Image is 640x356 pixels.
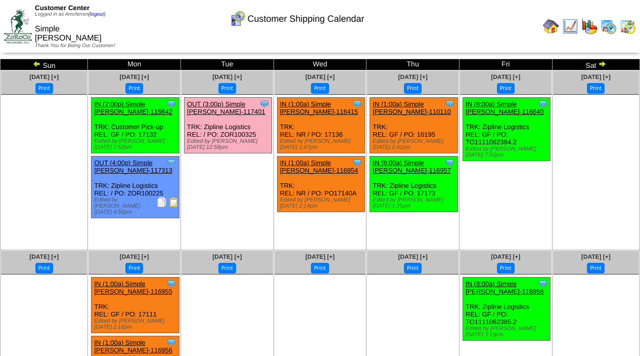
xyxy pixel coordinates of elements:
a: [DATE] [+] [212,73,242,81]
div: Edited by [PERSON_NAME] [DATE] 7:50pm [466,146,550,158]
button: Print [497,263,515,273]
a: IN (2:00p) Simple [PERSON_NAME]-116642 [94,100,172,115]
a: [DATE] [+] [398,253,428,260]
a: OUT (4:00p) Simple [PERSON_NAME]-117313 [94,159,172,174]
td: Wed [273,59,367,70]
div: TRK: Zipline Logistics REL: / PO: ZOR100225 [92,156,179,218]
div: TRK: REL: GF / PO: 16195 [370,98,458,153]
span: Thank You for Being Our Customer! [35,43,115,49]
img: Tooltip [538,99,548,109]
img: Tooltip [166,337,176,347]
div: Edited by [PERSON_NAME] [DATE] 12:58pm [187,138,271,150]
td: Sun [1,59,88,70]
a: [DATE] [+] [581,253,611,260]
img: Tooltip [445,99,455,109]
img: Tooltip [259,99,269,109]
div: TRK: Customer Pick-up REL: GF / PO: 17132 [92,98,179,153]
div: TRK: Zipline Logistics REL: GF / PO: 17173 [370,156,458,212]
div: Edited by [PERSON_NAME] [DATE] 1:25pm [373,197,457,209]
img: Tooltip [352,157,362,168]
span: Simple [PERSON_NAME] [35,25,102,43]
button: Print [404,83,422,94]
button: Print [125,83,143,94]
div: Edited by [PERSON_NAME] [DATE] 3:19pm [466,326,550,338]
button: Print [35,263,53,273]
button: Print [125,263,143,273]
a: [DATE] [+] [491,73,520,81]
div: Edited by [PERSON_NAME] [DATE] 4:50pm [94,197,178,215]
td: Thu [367,59,460,70]
img: Tooltip [538,279,548,289]
a: [DATE] [+] [305,73,335,81]
a: [DATE] [+] [29,253,59,260]
a: IN (1:00a) Simple [PERSON_NAME]-116955 [94,280,172,295]
img: Packing Slip [157,197,167,207]
div: Edited by [PERSON_NAME] [DATE] 1:47pm [280,138,364,150]
span: Customer Center [35,4,89,12]
a: [DATE] [+] [212,253,242,260]
img: Tooltip [352,99,362,109]
button: Print [587,263,605,273]
img: ZoRoCo_Logo(Green%26Foil)%20jpg.webp [4,9,32,43]
button: Print [404,263,422,273]
div: TRK: REL: GF / PO: 17111 [92,278,179,333]
a: [DATE] [+] [398,73,428,81]
button: Print [587,83,605,94]
td: Mon [88,59,181,70]
img: arrowleft.gif [33,60,41,68]
img: Tooltip [445,157,455,168]
a: OUT (3:00p) Simple [PERSON_NAME]-117401 [187,100,265,115]
img: calendarprod.gif [601,18,617,34]
td: Fri [459,59,552,70]
div: Edited by [PERSON_NAME] [DATE] 2:14pm [280,197,364,209]
div: Edited by [PERSON_NAME] [DATE] 2:16pm [94,318,178,330]
div: Edited by [PERSON_NAME] [DATE] 2:52pm [94,138,178,150]
img: calendarcustomer.gif [230,11,246,27]
img: Tooltip [166,157,176,168]
div: Edited by [PERSON_NAME] [DATE] 2:41pm [373,138,457,150]
a: IN (1:00a) Simple [PERSON_NAME]-110110 [373,100,451,115]
button: Print [497,83,515,94]
a: [DATE] [+] [305,253,335,260]
a: IN (1:00a) Simple [PERSON_NAME]-116415 [280,100,358,115]
a: IN (8:00a) Simple [PERSON_NAME]-116958 [466,280,544,295]
img: home.gif [543,18,559,34]
a: [DATE] [+] [120,253,149,260]
img: Tooltip [166,99,176,109]
div: TRK: REL: NR / PO: 17136 [277,98,364,153]
a: [DATE] [+] [491,253,520,260]
span: Logged in as Amcferren [35,12,106,17]
a: [DATE] [+] [120,73,149,81]
button: Print [311,83,329,94]
a: (logout) [88,12,106,17]
img: arrowright.gif [598,60,606,68]
a: IN (1:00a) Simple [PERSON_NAME]-116956 [94,339,172,354]
button: Print [218,83,236,94]
img: Tooltip [166,279,176,289]
td: Tue [181,59,274,70]
button: Print [35,83,53,94]
a: IN (8:00a) Simple [PERSON_NAME]-116957 [373,159,451,174]
a: [DATE] [+] [29,73,59,81]
div: TRK: Zipline Logistics REL: / PO: ZOR100325 [185,98,272,153]
a: [DATE] [+] [581,73,611,81]
a: IN (1:00a) Simple [PERSON_NAME]-116954 [280,159,358,174]
a: IN (8:00a) Simple [PERSON_NAME]-116640 [466,100,544,115]
span: Customer Shipping Calendar [247,14,364,24]
img: line_graph.gif [562,18,578,34]
img: calendarinout.gif [620,18,636,34]
td: Sat [552,59,639,70]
